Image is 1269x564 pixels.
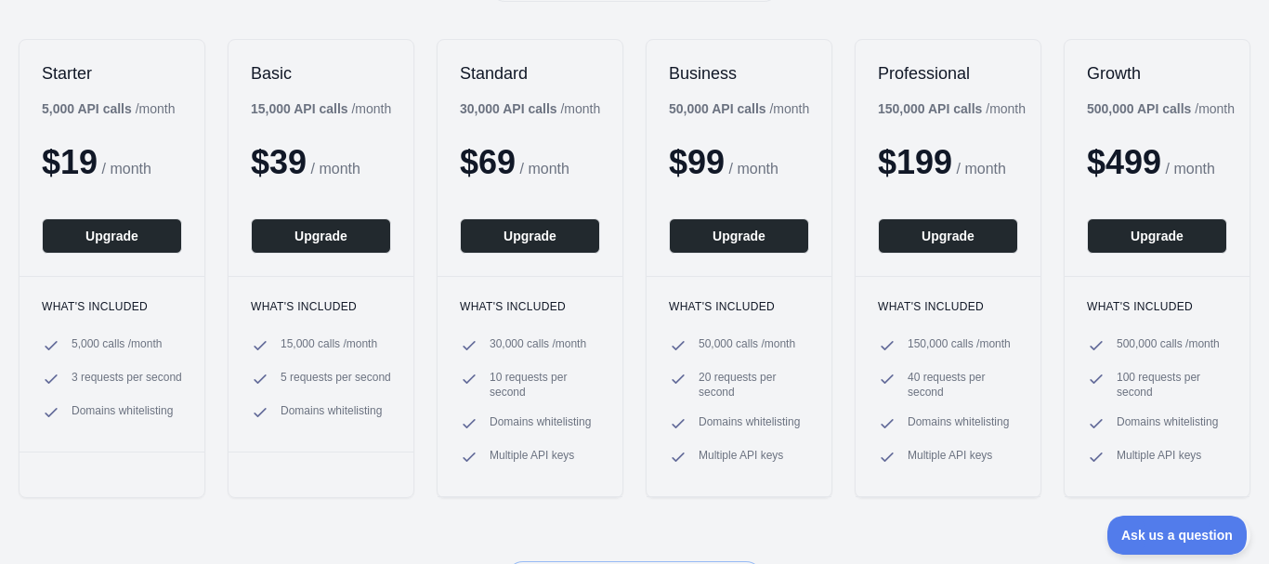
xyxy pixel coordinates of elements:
button: Upgrade [669,218,809,254]
span: $ 499 [1087,143,1161,181]
button: Upgrade [878,218,1018,254]
button: Upgrade [460,218,600,254]
span: / month [729,161,778,177]
span: $ 199 [878,143,952,181]
span: $ 69 [460,143,516,181]
span: / month [520,161,569,177]
span: / month [957,161,1006,177]
span: $ 99 [669,143,725,181]
iframe: Toggle Customer Support [1107,516,1250,555]
button: Upgrade [1087,218,1227,254]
